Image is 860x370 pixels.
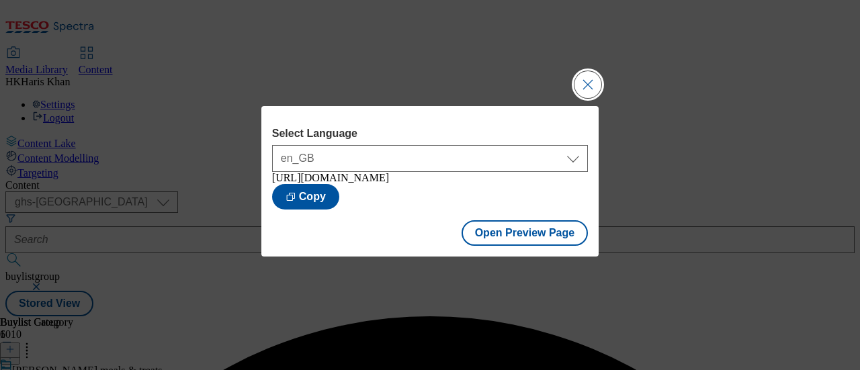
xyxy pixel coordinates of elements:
[574,71,601,98] button: Close Modal
[272,172,588,184] div: [URL][DOMAIN_NAME]
[272,128,588,140] label: Select Language
[462,220,589,246] button: Open Preview Page
[272,184,339,210] button: Copy
[261,106,599,257] div: Modal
